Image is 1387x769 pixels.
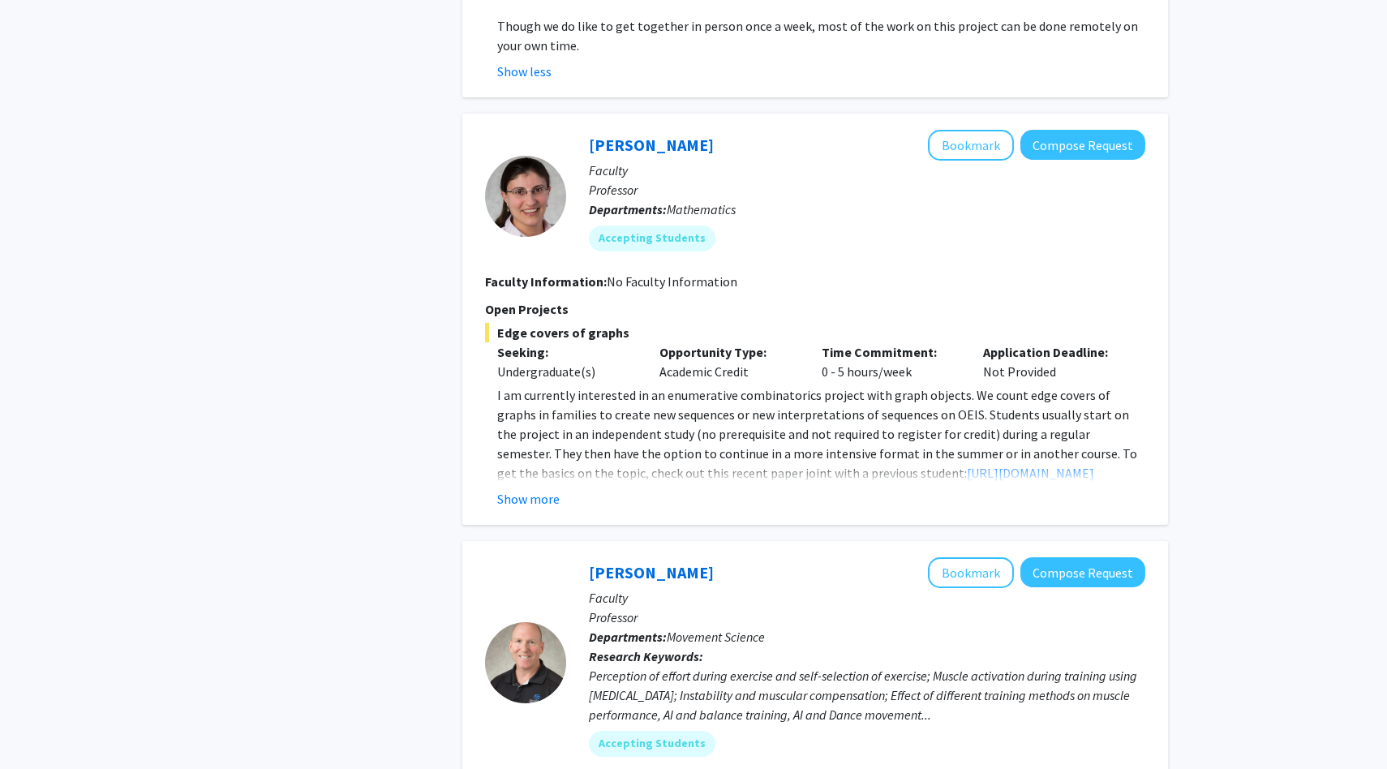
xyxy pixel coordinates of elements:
[497,62,552,81] button: Show less
[809,342,972,381] div: 0 - 5 hours/week
[971,342,1133,381] div: Not Provided
[589,629,667,645] b: Departments:
[607,273,737,290] span: No Faculty Information
[589,731,715,757] mat-chip: Accepting Students
[589,201,667,217] b: Departments:
[497,16,1145,55] p: Though we do like to get together in person once a week, most of the work on this project can be ...
[1020,557,1145,587] button: Compose Request to Steve Glass
[12,696,69,757] iframe: Chat
[589,648,703,664] b: Research Keywords:
[589,226,715,251] mat-chip: Accepting Students
[485,299,1145,319] p: Open Projects
[485,323,1145,342] span: Edge covers of graphs
[497,489,560,509] button: Show more
[1020,130,1145,160] button: Compose Request to Feryal Alayont
[589,135,714,155] a: [PERSON_NAME]
[822,342,960,362] p: Time Commitment:
[497,385,1145,483] p: I am currently interested in an enumerative combinatorics project with graph objects. We count ed...
[928,557,1014,588] button: Add Steve Glass to Bookmarks
[983,342,1121,362] p: Application Deadline:
[667,629,765,645] span: Movement Science
[667,201,736,217] span: Mathematics
[589,666,1145,724] div: Perception of effort during exercise and self-selection of exercise; Muscle activation during tra...
[647,342,809,381] div: Academic Credit
[497,362,635,381] div: Undergraduate(s)
[659,342,797,362] p: Opportunity Type:
[967,465,1094,481] a: [URL][DOMAIN_NAME]
[589,588,1145,608] p: Faculty
[497,342,635,362] p: Seeking:
[485,273,607,290] b: Faculty Information:
[589,562,714,582] a: [PERSON_NAME]
[589,608,1145,627] p: Professor
[589,180,1145,200] p: Professor
[928,130,1014,161] button: Add Feryal Alayont to Bookmarks
[589,161,1145,180] p: Faculty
